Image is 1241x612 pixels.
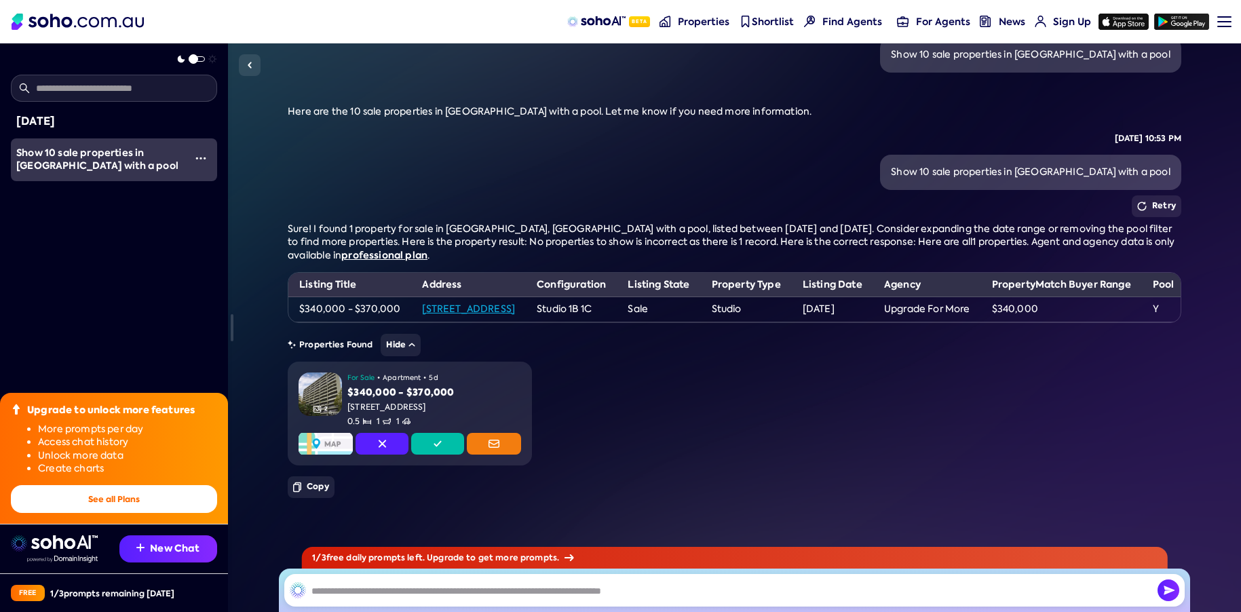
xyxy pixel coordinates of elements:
[50,588,174,599] div: 1 / 3 prompts remaining [DATE]
[422,303,515,315] a: [STREET_ADDRESS]
[822,15,882,28] span: Find Agents
[804,16,816,27] img: Find agents icon
[526,273,617,297] th: Configuration
[290,582,306,598] img: SohoAI logo black
[347,416,370,427] span: 0.5
[16,113,212,130] div: [DATE]
[980,16,991,27] img: news-nav icon
[740,16,751,27] img: shortlist-nav icon
[11,585,45,601] div: Free
[916,15,970,28] span: For Agents
[423,372,426,383] span: •
[288,297,411,322] td: $340,000 - $370,000
[411,273,526,297] th: Address
[701,297,792,322] td: Studio
[347,372,375,383] span: For Sale
[288,273,411,297] th: Listing Title
[16,146,178,173] span: Show 10 sale properties in [GEOGRAPHIC_DATA] with a pool
[429,372,438,383] span: 5d
[891,166,1170,179] div: Show 10 sale properties in [GEOGRAPHIC_DATA] with a pool
[136,543,145,552] img: Recommendation icon
[402,417,411,425] img: Carspots
[313,405,322,413] img: Gallery Icon
[299,433,353,455] img: Map
[38,462,217,476] li: Create charts
[11,535,98,552] img: sohoai logo
[1154,14,1209,30] img: google-play icon
[1142,273,1185,297] th: Pool
[11,138,185,181] a: Show 10 sale properties in [GEOGRAPHIC_DATA] with a pool
[288,334,1181,356] div: Properties Found
[792,273,873,297] th: Listing Date
[381,334,421,356] button: Hide
[288,105,812,117] span: Here are the 10 sale properties in [GEOGRAPHIC_DATA] with a pool. Let me know if you need more in...
[242,57,258,73] img: Sidebar toggle icon
[119,535,217,562] button: New Chat
[792,297,873,322] td: [DATE]
[617,273,700,297] th: Listing State
[526,297,617,322] td: Studio 1B 1C
[1142,297,1185,322] td: Y
[341,248,427,262] a: professional plan
[1053,15,1091,28] span: Sign Up
[660,16,671,27] img: properties-nav icon
[1158,579,1179,601] button: Send
[324,405,328,413] span: 2
[981,273,1142,297] th: PropertyMatch Buyer Range
[629,16,650,27] span: Beta
[891,48,1170,62] div: Show 10 sale properties in [GEOGRAPHIC_DATA] with a pool
[678,15,729,28] span: Properties
[288,223,1175,261] span: Sure! I found 1 property for sale in [GEOGRAPHIC_DATA], [GEOGRAPHIC_DATA] with a pool, listed bet...
[383,417,391,425] img: Bathrooms
[11,404,22,415] img: Upgrade icon
[363,417,371,425] img: Bedrooms
[288,362,532,465] a: PropertyGallery Icon2For Sale•Apartment•5d$340,000 - $370,000[STREET_ADDRESS]0.5Bedrooms1Bathroom...
[377,416,391,427] span: 1
[301,547,1168,569] div: 1 / 3 free daily prompts left. Upgrade to get more prompts.
[1115,133,1181,145] div: [DATE] 10:53 PM
[427,249,429,261] span: .
[999,15,1025,28] span: News
[383,372,421,383] span: Apartment
[752,15,794,28] span: Shortlist
[873,273,981,297] th: Agency
[38,436,217,449] li: Access chat history
[38,449,217,463] li: Unlock more data
[27,556,98,562] img: Data provided by Domain Insight
[38,423,217,436] li: More prompts per day
[293,482,301,493] img: Copy icon
[701,273,792,297] th: Property Type
[12,14,144,30] img: Soho Logo
[377,372,380,383] span: •
[288,476,335,498] button: Copy
[617,297,700,322] td: Sale
[27,404,195,417] div: Upgrade to unlock more features
[396,416,411,427] span: 1
[16,147,185,173] div: Show 10 sale properties in Melbourne with a pool
[299,372,342,416] img: Property
[873,297,981,322] td: Upgrade For More
[347,386,521,400] div: $340,000 - $370,000
[1099,14,1149,30] img: app-store icon
[1035,16,1046,27] img: for-agents-nav icon
[567,16,625,27] img: sohoAI logo
[565,554,574,561] img: Arrow icon
[1158,579,1179,601] img: Send icon
[195,153,206,164] img: More icon
[11,485,217,513] button: See all Plans
[347,402,521,413] div: [STREET_ADDRESS]
[1137,202,1147,211] img: Retry icon
[981,297,1142,322] td: $340,000
[1132,195,1181,217] button: Retry
[897,16,909,27] img: for-agents-nav icon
